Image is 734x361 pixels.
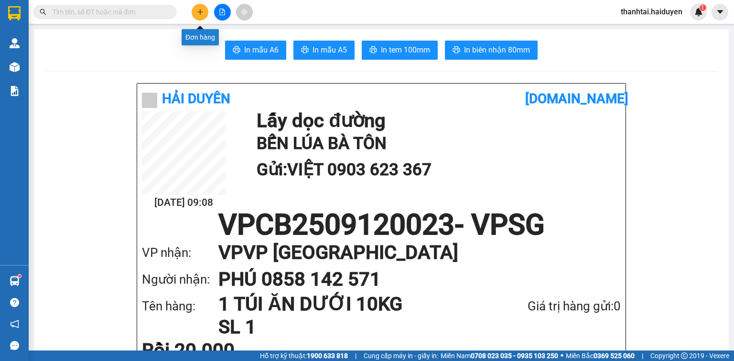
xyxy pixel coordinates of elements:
span: Cung cấp máy in - giấy in: [364,350,438,361]
button: printerIn biên nhận 80mm [445,41,538,60]
span: In mẫu A5 [313,44,347,56]
img: icon-new-feature [694,8,703,16]
img: warehouse-icon [10,276,20,286]
button: printerIn mẫu A5 [293,41,355,60]
span: | [355,350,356,361]
b: [DOMAIN_NAME] [525,91,628,106]
h2: [DATE] 09:08 [142,195,226,211]
span: Hỗ trợ kỹ thuật: [260,350,348,361]
input: Tìm tên, số ĐT hoặc mã đơn [53,7,165,17]
h2: BẾN LÚA BÀ TÔN [257,130,616,157]
img: solution-icon [10,86,20,96]
span: caret-down [716,8,724,16]
h1: VP VP [GEOGRAPHIC_DATA] [218,239,602,266]
span: printer [369,46,377,55]
img: warehouse-icon [10,62,20,72]
h1: PHÚ 0858 142 571 [218,266,602,293]
sup: 1 [700,4,706,11]
button: printerIn mẫu A6 [225,41,286,60]
span: In biên nhận 80mm [464,44,530,56]
h1: Lấy dọc đường [257,111,616,130]
button: printerIn tem 100mm [362,41,438,60]
span: Miền Bắc [566,350,635,361]
button: plus [192,4,208,21]
span: ⚪️ [561,354,563,358]
span: file-add [219,9,226,15]
span: In tem 100mm [381,44,430,56]
div: Người nhận: [142,270,218,289]
span: printer [233,46,240,55]
span: 1 [701,4,704,11]
button: caret-down [712,4,728,21]
strong: 0708 023 035 - 0935 103 250 [471,352,558,360]
span: notification [10,319,19,329]
div: VP nhận: [142,243,218,263]
span: Miền Nam [441,350,558,361]
h1: VPCB2509120023 - VPSG [142,211,621,239]
span: printer [301,46,309,55]
button: aim [236,4,253,21]
span: thanhtai.haiduyen [613,6,690,18]
img: warehouse-icon [10,38,20,48]
img: logo-vxr [8,6,21,21]
strong: 1900 633 818 [307,352,348,360]
h1: SL 1 [218,316,477,339]
div: Tên hàng: [142,297,218,316]
span: In mẫu A6 [244,44,279,56]
h1: Gửi: VIỆT 0903 623 367 [257,157,616,183]
sup: 1 [18,275,21,277]
span: | [642,350,643,361]
span: aim [241,9,248,15]
span: message [10,341,19,350]
strong: 0369 525 060 [594,352,635,360]
span: plus [197,9,204,15]
span: copyright [681,352,688,359]
button: file-add [214,4,231,21]
span: question-circle [10,298,19,307]
div: Rồi 20.000 [142,341,300,360]
span: printer [453,46,460,55]
b: Hải Duyên [162,91,230,106]
span: search [40,9,46,15]
h1: 1 TÚI ĂN DƯỚI 10KG [218,293,477,316]
div: Giá trị hàng gửi: 0 [477,297,621,316]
